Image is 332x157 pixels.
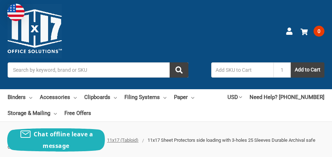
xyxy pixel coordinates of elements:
[301,22,324,41] a: 0
[250,89,324,105] a: Need Help? [PHONE_NUMBER]
[8,137,315,150] span: 11x17 Sheet Protectors side loading with 3-holes 25 Sleeves Durable Archival safe Crystal Clear
[7,128,105,152] button: Chat offline leave a message
[8,89,32,105] a: Binders
[7,4,25,21] img: duty and tax information for United States
[124,89,166,105] a: Filing Systems
[211,62,273,78] input: Add SKU to Cart
[8,62,188,78] input: Search by keyword, brand or SKU
[314,26,324,37] span: 0
[107,137,139,143] a: 11x17 (Tabloid)
[227,89,242,105] a: USD
[174,89,194,105] a: Paper
[8,105,57,121] a: Storage & Mailing
[8,4,62,58] img: 11x17.com
[84,89,117,105] a: Clipboards
[64,105,91,121] a: Free Offers
[40,89,77,105] a: Accessories
[34,130,93,150] span: Chat offline leave a message
[291,62,324,78] button: Add to Cart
